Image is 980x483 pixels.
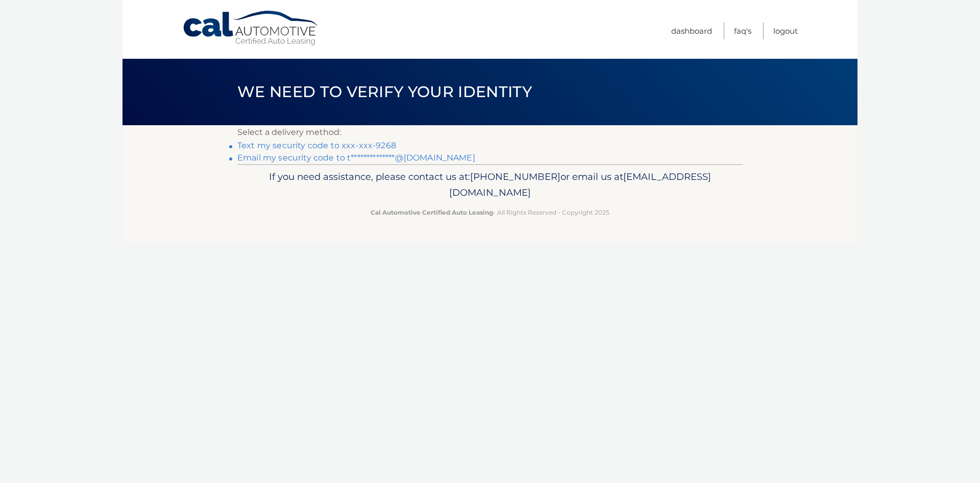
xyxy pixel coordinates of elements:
[773,22,798,39] a: Logout
[244,207,736,218] p: - All Rights Reserved - Copyright 2025
[371,209,493,216] strong: Cal Automotive Certified Auto Leasing
[237,141,396,150] a: Text my security code to xxx-xxx-9268
[237,82,532,101] span: We need to verify your identity
[237,125,743,140] p: Select a delivery method:
[671,22,712,39] a: Dashboard
[182,10,320,47] a: Cal Automotive
[734,22,751,39] a: FAQ's
[470,171,560,182] span: [PHONE_NUMBER]
[244,169,736,201] p: If you need assistance, please contact us at: or email us at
